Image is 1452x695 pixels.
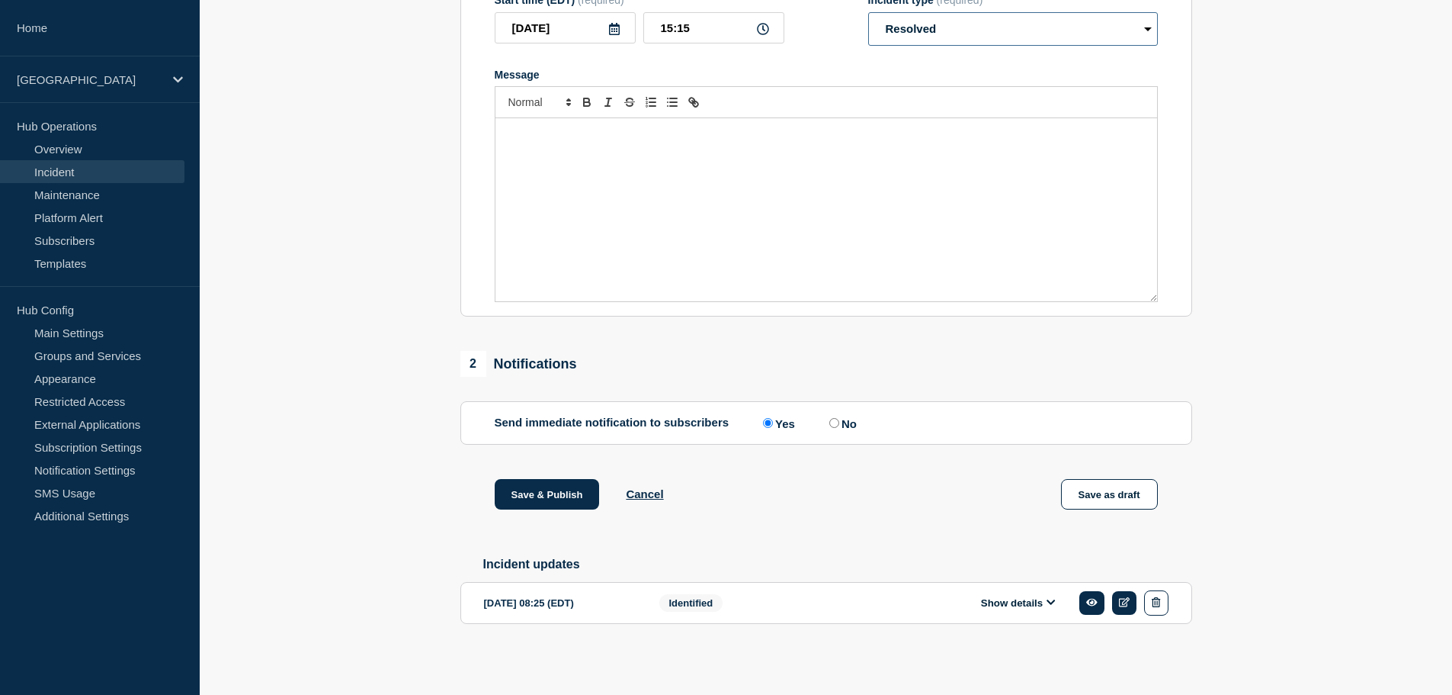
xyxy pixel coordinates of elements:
[829,418,839,428] input: No
[868,12,1158,46] select: Incident type
[495,12,636,43] input: YYYY-MM-DD
[495,416,729,430] p: Send immediate notification to subscribers
[484,590,636,616] div: [DATE] 08:25 (EDT)
[1061,479,1158,510] button: Save as draft
[976,597,1060,610] button: Show details
[598,93,619,111] button: Toggle italic text
[763,418,773,428] input: Yes
[460,351,577,377] div: Notifications
[495,69,1158,81] div: Message
[825,416,857,430] label: No
[495,118,1157,301] div: Message
[683,93,704,111] button: Toggle link
[495,416,1158,430] div: Send immediate notification to subscribers
[662,93,683,111] button: Toggle bulleted list
[576,93,598,111] button: Toggle bold text
[483,558,1192,571] h2: Incident updates
[643,12,784,43] input: HH:MM
[495,479,600,510] button: Save & Publish
[640,93,662,111] button: Toggle ordered list
[626,487,663,500] button: Cancel
[759,416,795,430] label: Yes
[17,73,163,86] p: [GEOGRAPHIC_DATA]
[460,351,486,377] span: 2
[502,93,576,111] span: Font size
[659,594,723,612] span: Identified
[619,93,640,111] button: Toggle strikethrough text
